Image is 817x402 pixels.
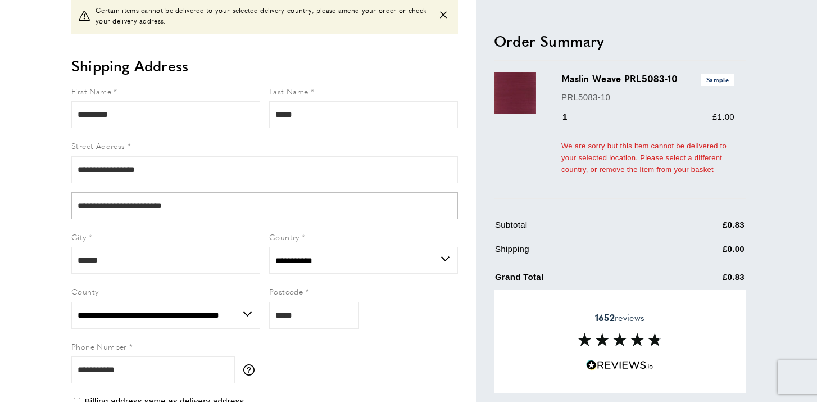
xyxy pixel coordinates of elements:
span: First Name [71,85,111,97]
span: reviews [595,312,644,323]
span: Phone Number [71,341,127,352]
span: County [71,286,98,297]
h3: Maslin Weave PRL5083-10 [561,72,734,85]
div: 1 [561,110,583,124]
span: Postcode [269,286,303,297]
h2: Order Summary [494,30,746,51]
td: £0.83 [667,268,745,292]
h2: Shipping Address [71,56,458,76]
button: More information [243,364,260,376]
span: City [71,231,87,242]
span: Country [269,231,299,242]
strong: 1652 [595,311,615,324]
span: Sample [701,74,734,85]
td: £0.00 [667,242,745,264]
td: Grand Total [495,268,666,292]
td: Shipping [495,242,666,264]
span: Last Name [269,85,308,97]
span: £1.00 [712,112,734,121]
p: PRL5083-10 [561,90,734,103]
div: We are sorry but this item cannot be delivered to your selected location. Please select a differe... [561,141,734,175]
td: £0.83 [667,218,745,240]
td: Subtotal [495,218,666,240]
img: Reviews.io 5 stars [586,360,653,371]
span: Street Address [71,140,125,151]
img: Maslin Weave PRL5083-10 [494,72,536,114]
img: Reviews section [578,333,662,346]
span: Certain items cannot be delivered to your selected delivery country, please amend your order or c... [96,5,430,26]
